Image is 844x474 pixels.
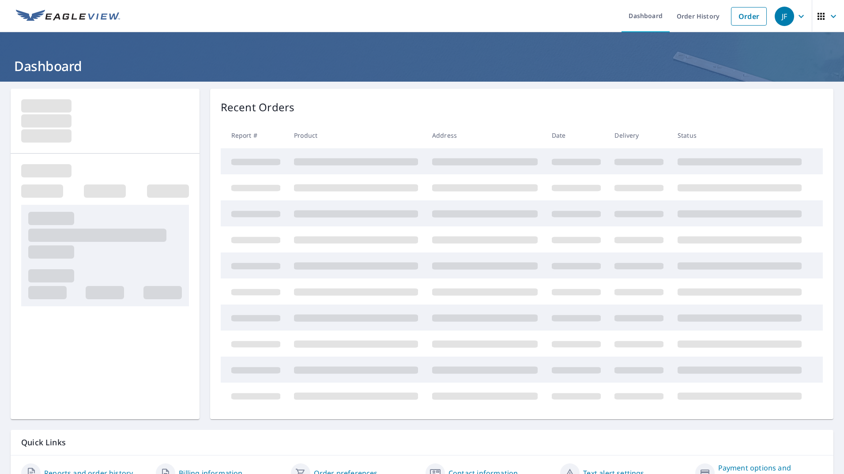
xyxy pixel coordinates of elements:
th: Address [425,122,545,148]
th: Report # [221,122,287,148]
th: Status [671,122,809,148]
th: Date [545,122,608,148]
img: EV Logo [16,10,120,23]
div: JF [775,7,794,26]
a: Order [731,7,767,26]
h1: Dashboard [11,57,833,75]
p: Quick Links [21,437,823,448]
th: Delivery [607,122,671,148]
th: Product [287,122,425,148]
p: Recent Orders [221,99,295,115]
